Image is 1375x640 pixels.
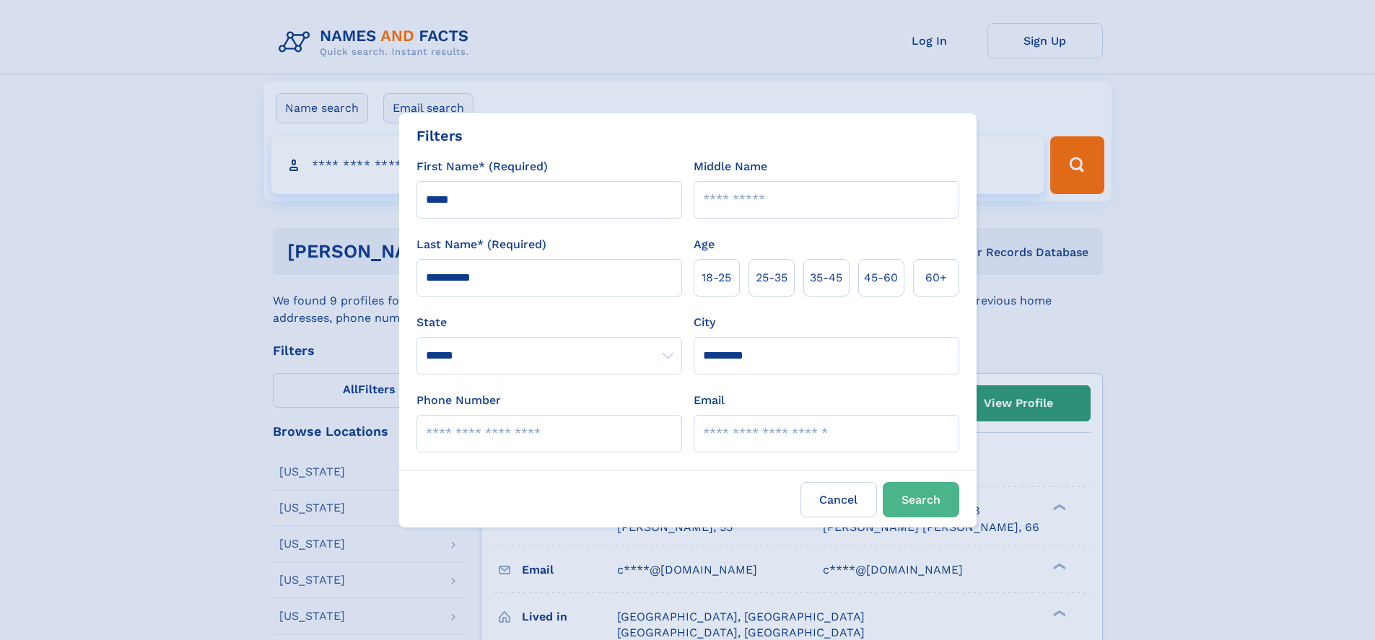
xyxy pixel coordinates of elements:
label: Last Name* (Required) [416,236,546,253]
span: 45‑60 [864,269,898,286]
label: Phone Number [416,392,501,409]
label: Email [694,392,725,409]
div: Filters [416,125,463,146]
label: Middle Name [694,158,767,175]
span: 60+ [925,269,947,286]
label: First Name* (Required) [416,158,548,175]
label: Cancel [800,482,877,517]
span: 35‑45 [810,269,842,286]
label: Age [694,236,715,253]
span: 25‑35 [756,269,787,286]
button: Search [883,482,959,517]
label: City [694,314,715,331]
span: 18‑25 [702,269,731,286]
label: State [416,314,682,331]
